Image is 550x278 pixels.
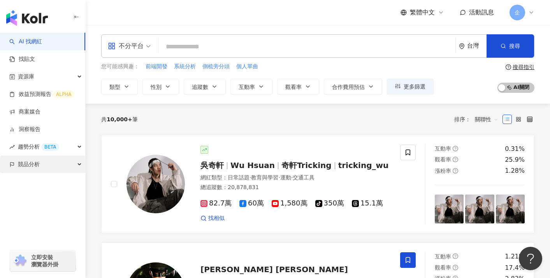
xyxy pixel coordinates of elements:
div: 網紅類型 ： [200,174,391,182]
span: 60萬 [239,199,264,207]
span: 350萬 [315,199,344,207]
span: 15.1萬 [352,199,383,207]
span: 漲粉率 [435,168,451,174]
span: 系統分析 [174,63,196,71]
span: 側梳旁分頭 [202,63,230,71]
span: 活動訊息 [469,9,494,16]
span: · [278,174,280,181]
button: 觀看率 [277,79,319,94]
span: 關聯性 [475,113,498,126]
span: 繁體中文 [410,8,435,17]
span: 奇軒Tricking [281,161,332,170]
span: 前端開發 [146,63,167,71]
span: 趨勢分析 [18,138,59,156]
span: tricking_wu [338,161,389,170]
a: searchAI 找網紅 [9,38,42,46]
button: 前端開發 [145,62,168,71]
div: 1.28% [505,166,525,175]
span: 更多篩選 [404,83,425,90]
span: 10,000+ [107,116,132,122]
span: environment [459,43,465,49]
a: 洞察報告 [9,126,40,133]
span: 1,580萬 [272,199,308,207]
img: post-image [435,195,464,223]
span: 吳奇軒 [200,161,224,170]
img: post-image [465,195,494,223]
button: 類型 [101,79,138,94]
img: logo [6,10,48,26]
button: 追蹤數 [184,79,226,94]
a: chrome extension立即安裝 瀏覽器外掛 [10,250,76,271]
span: Wu Hsuan [230,161,275,170]
img: chrome extension [12,255,28,267]
span: 交通工具 [293,174,315,181]
button: 合作費用預估 [324,79,382,94]
span: 資源庫 [18,68,34,85]
button: 搜尋 [487,34,534,58]
span: 日常話題 [228,174,250,181]
div: 0.31% [505,145,525,153]
button: 系統分析 [174,62,196,71]
span: 追蹤數 [192,84,208,90]
button: 側梳旁分頭 [202,62,230,71]
a: KOL Avatar吳奇軒Wu Hsuan奇軒Trickingtricking_wu網紅類型：日常話題·教育與學習·運動·交通工具總追蹤數：20,878,83182.7萬60萬1,580萬350... [101,135,534,234]
button: 個人單曲 [236,62,258,71]
span: 教育與學習 [251,174,278,181]
span: question-circle [453,253,458,259]
div: 台灣 [467,42,487,49]
img: KOL Avatar [127,155,185,213]
span: · [291,174,293,181]
a: 找貼文 [9,55,35,63]
div: 17.4% [505,264,525,272]
div: 25.9% [505,156,525,164]
span: 企 [515,8,520,17]
div: 搜尋指引 [513,64,534,70]
span: rise [9,144,15,150]
iframe: Help Scout Beacon - Open [519,247,542,270]
button: 更多篩選 [387,79,434,94]
span: 競品分析 [18,156,40,173]
span: question-circle [506,64,511,70]
span: 類型 [109,84,120,90]
div: 不分平台 [108,40,144,52]
span: 觀看率 [435,264,451,271]
span: 您可能感興趣： [101,63,139,71]
span: 互動率 [435,145,451,152]
div: 1.21% [505,252,525,261]
span: 搜尋 [509,43,520,49]
span: question-circle [453,265,458,270]
span: question-circle [453,168,458,174]
a: 找相似 [200,214,225,222]
span: question-circle [453,146,458,151]
span: 立即安裝 瀏覽器外掛 [31,254,58,268]
span: 82.7萬 [200,199,232,207]
div: 總追蹤數 ： 20,878,831 [200,184,391,191]
span: 運動 [280,174,291,181]
button: 性別 [142,79,179,94]
span: 合作費用預估 [332,84,365,90]
span: 互動率 [435,253,451,260]
a: 效益預測報告ALPHA [9,90,74,98]
span: · [250,174,251,181]
span: 個人單曲 [236,63,258,71]
div: BETA [41,143,59,151]
span: 觀看率 [435,156,451,163]
span: 性別 [151,84,162,90]
span: 互動率 [239,84,255,90]
div: 排序： [454,113,503,126]
div: 共 筆 [101,116,138,122]
span: 找相似 [208,214,225,222]
span: appstore [108,42,116,50]
span: question-circle [453,157,458,162]
img: post-image [496,195,525,223]
span: [PERSON_NAME] [PERSON_NAME] [200,265,348,274]
button: 互動率 [230,79,272,94]
span: 觀看率 [285,84,302,90]
a: 商案媒合 [9,108,40,116]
